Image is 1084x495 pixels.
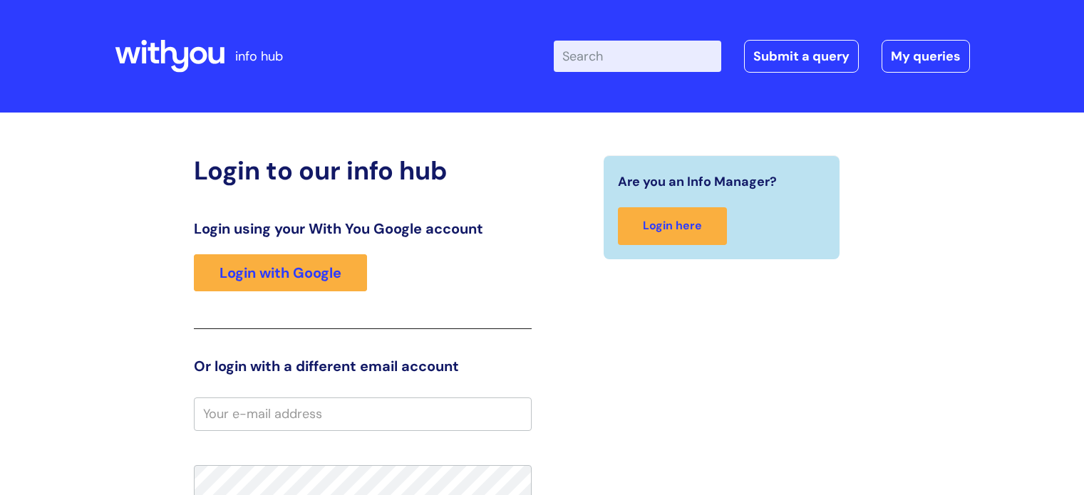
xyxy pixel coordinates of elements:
[194,220,532,237] h3: Login using your With You Google account
[618,207,727,245] a: Login here
[554,41,721,72] input: Search
[194,254,367,291] a: Login with Google
[194,397,532,430] input: Your e-mail address
[882,40,970,73] a: My queries
[194,155,532,186] h2: Login to our info hub
[235,45,283,68] p: info hub
[618,170,777,193] span: Are you an Info Manager?
[194,358,532,375] h3: Or login with a different email account
[744,40,859,73] a: Submit a query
